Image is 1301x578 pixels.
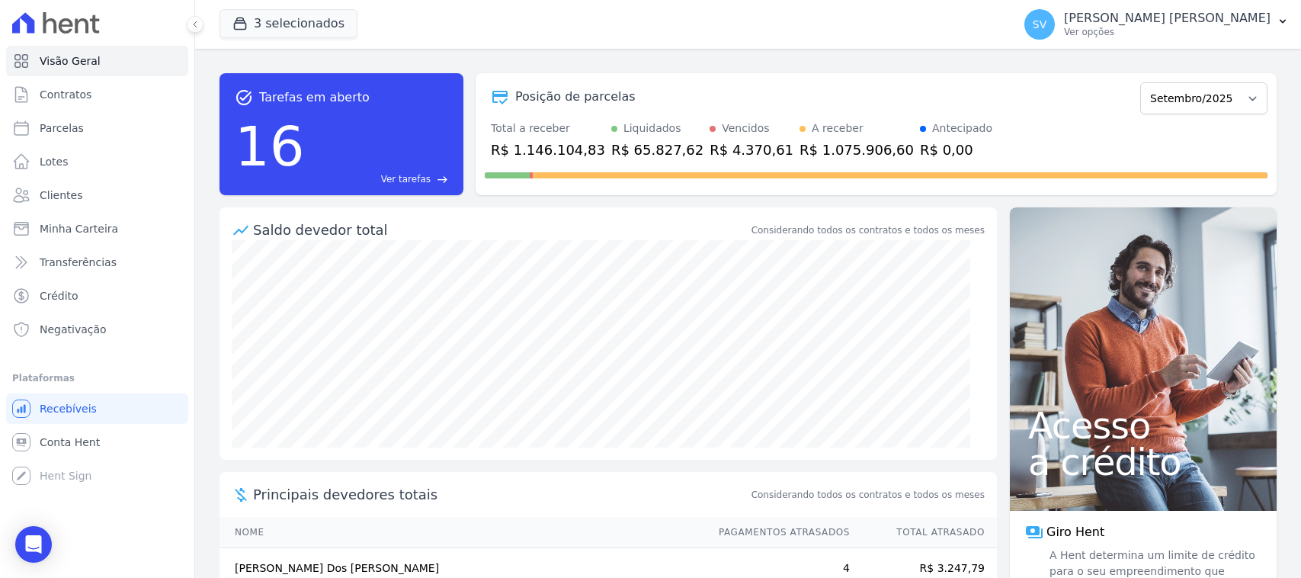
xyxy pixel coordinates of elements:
a: Ver tarefas east [311,172,448,186]
div: 16 [235,107,305,186]
div: Considerando todos os contratos e todos os meses [751,223,985,237]
div: R$ 0,00 [920,140,992,160]
a: Parcelas [6,113,188,143]
a: Recebíveis [6,393,188,424]
div: Open Intercom Messenger [15,526,52,563]
span: a crédito [1028,444,1258,480]
a: Negativação [6,314,188,345]
div: Liquidados [623,120,681,136]
span: Ver tarefas [381,172,431,186]
a: Minha Carteira [6,214,188,244]
div: Antecipado [932,120,992,136]
button: SV [PERSON_NAME] [PERSON_NAME] Ver opções [1012,3,1301,46]
a: Transferências [6,247,188,278]
th: Pagamentos Atrasados [704,517,851,548]
div: Plataformas [12,369,182,387]
a: Contratos [6,79,188,110]
span: Parcelas [40,120,84,136]
div: Posição de parcelas [515,88,636,106]
div: R$ 65.827,62 [611,140,703,160]
th: Total Atrasado [851,517,997,548]
div: A receber [812,120,864,136]
div: R$ 1.146.104,83 [491,140,605,160]
span: Minha Carteira [40,221,118,236]
span: Lotes [40,154,69,169]
span: Contratos [40,87,91,102]
p: Ver opções [1064,26,1271,38]
a: Visão Geral [6,46,188,76]
p: [PERSON_NAME] [PERSON_NAME] [1064,11,1271,26]
div: R$ 1.075.906,60 [800,140,914,160]
a: Crédito [6,281,188,311]
div: R$ 4.370,61 [710,140,793,160]
a: Conta Hent [6,427,188,458]
span: Recebíveis [40,401,97,416]
span: Negativação [40,322,107,337]
span: Transferências [40,255,117,270]
span: Tarefas em aberto [259,88,370,107]
div: Vencidos [722,120,769,136]
div: Saldo devedor total [253,220,748,240]
span: Clientes [40,188,82,203]
span: SV [1033,19,1046,30]
div: Total a receber [491,120,605,136]
button: 3 selecionados [220,9,357,38]
span: Giro Hent [1046,523,1104,541]
span: Visão Geral [40,53,101,69]
span: Crédito [40,288,79,303]
span: task_alt [235,88,253,107]
span: Principais devedores totais [253,484,748,505]
th: Nome [220,517,704,548]
a: Lotes [6,146,188,177]
span: Considerando todos os contratos e todos os meses [751,488,985,502]
a: Clientes [6,180,188,210]
span: Conta Hent [40,435,100,450]
span: Acesso [1028,407,1258,444]
span: east [437,174,448,185]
